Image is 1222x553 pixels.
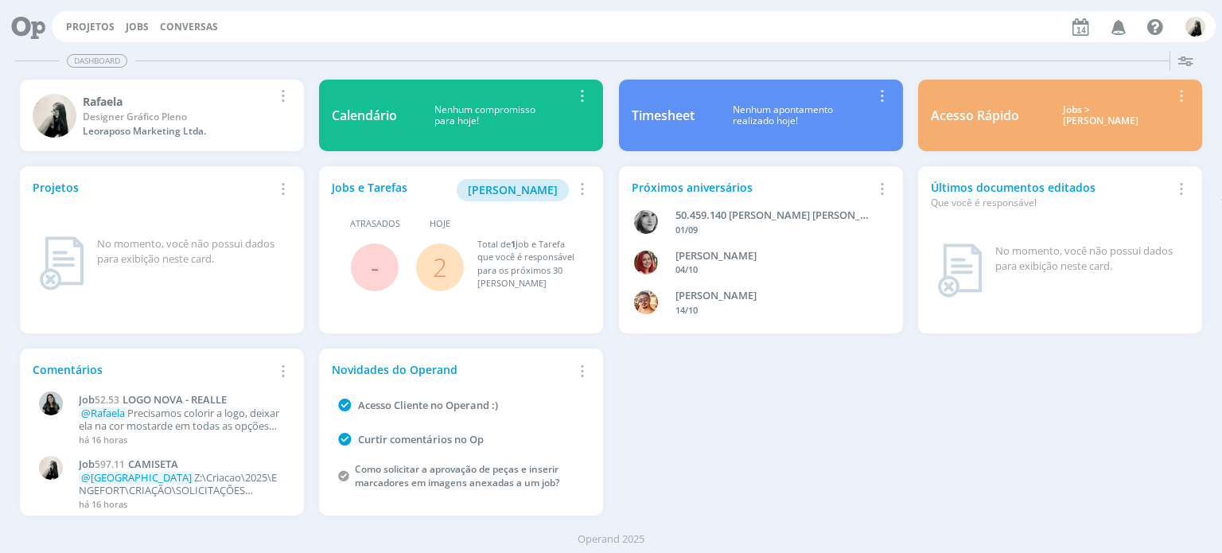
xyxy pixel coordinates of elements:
[83,93,273,110] div: Rafaela
[160,20,218,33] a: Conversas
[1185,17,1205,37] img: R
[634,290,658,314] img: V
[79,407,283,432] p: Precisamos colorir a logo, deixar ela na cor mostarde em todas as opções por favor, aplicar todas...
[632,106,695,125] div: Timesheet
[126,20,149,33] a: Jobs
[79,434,127,446] span: há 16 horas
[33,179,273,196] div: Projetos
[430,217,450,231] span: Hoje
[67,54,127,68] span: Dashboard
[1185,13,1206,41] button: R
[97,236,285,267] div: No momento, você não possui dados para exibição neste card.
[931,196,1171,210] div: Que você é responsável
[457,181,569,197] a: [PERSON_NAME]
[79,394,283,407] a: Job52.53LOGO NOVA - REALLE
[95,393,119,407] span: 52.53
[79,472,283,497] p: Z:\Criacao\2025\ENGEFORT\CRIAÇÃO\SOLICITAÇÕES PONTUAIS\597.11_CAMISETA\fechado
[632,179,872,196] div: Próximos aniversários
[95,458,125,471] span: 597.11
[397,104,572,127] div: Nenhum compromisso para hoje!
[634,251,658,275] img: G
[350,217,400,231] span: Atrasados
[675,263,698,275] span: 04/10
[931,179,1171,210] div: Últimos documentos editados
[81,406,125,420] span: @Rafaela
[675,224,698,236] span: 01/09
[457,179,569,201] button: [PERSON_NAME]
[995,243,1183,275] div: No momento, você não possui dados para exibição neste card.
[634,210,658,234] img: J
[1031,104,1171,127] div: Jobs > [PERSON_NAME]
[675,248,871,264] div: GIOVANA DE OLIVEIRA PERSINOTI
[371,250,379,284] span: -
[937,243,983,298] img: dashboard_not_found.png
[33,361,273,378] div: Comentários
[33,94,76,138] img: R
[477,238,575,290] div: Total de Job e Tarefa que você é responsável para os próximos 30 [PERSON_NAME]
[332,106,397,125] div: Calendário
[83,124,273,138] div: Leoraposo Marketing Ltda.
[695,104,872,127] div: Nenhum apontamento realizado hoje!
[931,106,1019,125] div: Acesso Rápido
[358,398,498,412] a: Acesso Cliente no Operand :)
[39,236,84,290] img: dashboard_not_found.png
[675,288,871,304] div: VICTOR MIRON COUTO
[675,208,871,224] div: 50.459.140 JANAÍNA LUNA FERRO
[468,182,558,197] span: [PERSON_NAME]
[511,238,516,250] span: 1
[433,250,447,284] a: 2
[39,456,63,480] img: R
[355,462,559,489] a: Como solicitar a aprovação de peças e inserir marcadores em imagens anexadas a um job?
[155,21,223,33] button: Conversas
[81,470,192,485] span: @[GEOGRAPHIC_DATA]
[332,179,572,201] div: Jobs e Tarefas
[79,498,127,510] span: há 16 horas
[675,304,698,316] span: 14/10
[39,391,63,415] img: V
[121,21,154,33] button: Jobs
[83,110,273,124] div: Designer Gráfico Pleno
[20,80,304,151] a: RRafaelaDesigner Gráfico PlenoLeoraposo Marketing Ltda.
[619,80,903,151] a: TimesheetNenhum apontamentorealizado hoje!
[123,392,227,407] span: LOGO NOVA - REALLE
[66,20,115,33] a: Projetos
[128,457,178,471] span: CAMISETA
[61,21,119,33] button: Projetos
[79,458,283,471] a: Job597.11CAMISETA
[358,432,484,446] a: Curtir comentários no Op
[332,361,572,378] div: Novidades do Operand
